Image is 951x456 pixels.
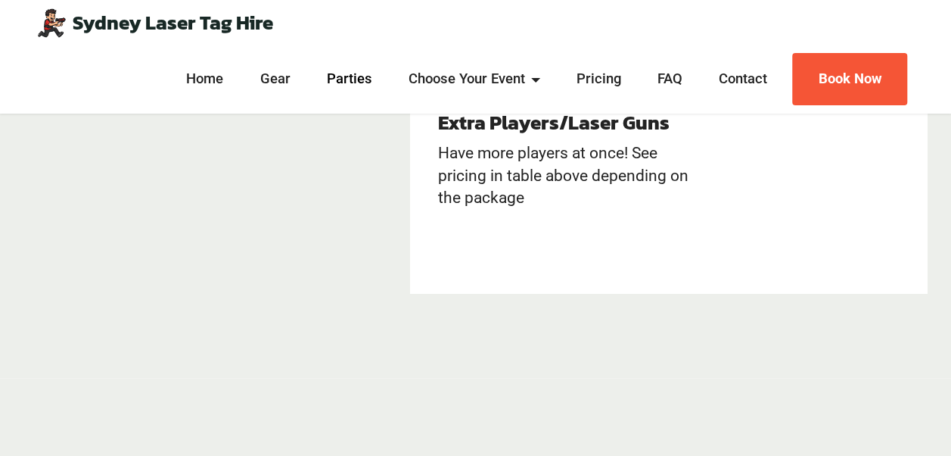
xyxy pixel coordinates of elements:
[437,108,669,137] strong: Extra Players/Laser Guns
[404,70,544,89] a: Choose Your Event
[653,70,686,89] a: FAQ
[73,13,273,33] a: Sydney Laser Tag Hire
[256,70,294,89] a: Gear
[792,53,907,106] a: Book Now
[714,70,771,89] a: Contact
[437,142,697,232] h4: Have more players at once! See pricing in table above depending on the package
[572,70,625,89] a: Pricing
[36,8,67,38] img: Mobile Laser Tag Parties Sydney
[322,70,376,89] a: Parties
[182,70,228,89] a: Home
